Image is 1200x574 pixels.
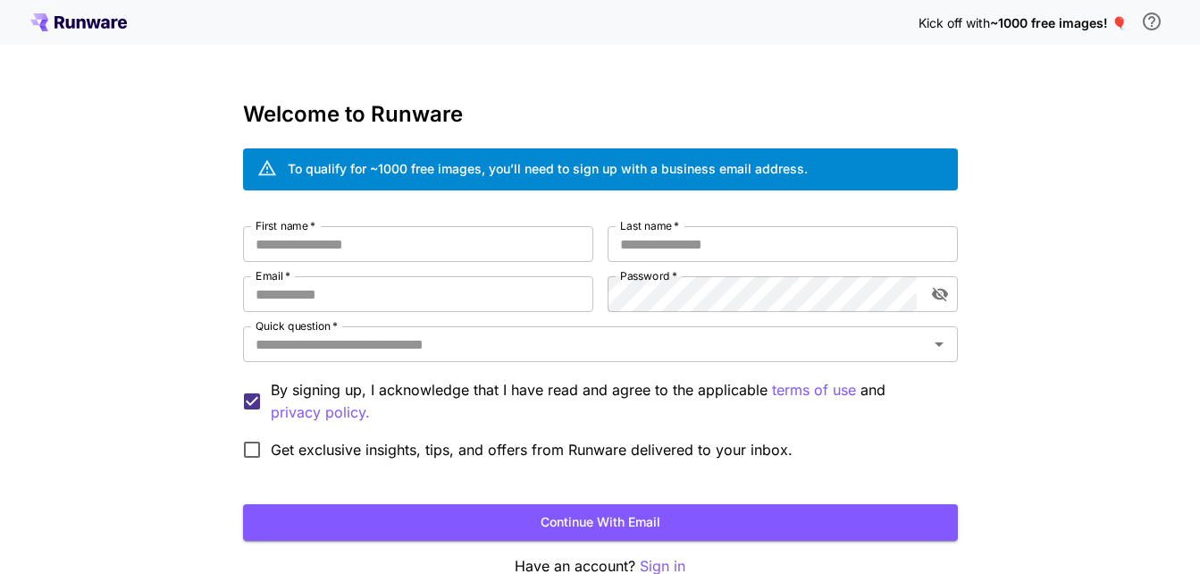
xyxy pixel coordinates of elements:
button: Continue with email [243,504,958,541]
p: By signing up, I acknowledge that I have read and agree to the applicable and [271,379,944,424]
span: Get exclusive insights, tips, and offers from Runware delivered to your inbox. [271,439,793,460]
label: Last name [620,218,679,233]
span: Kick off with [919,15,990,30]
label: First name [256,218,315,233]
div: To qualify for ~1000 free images, you’ll need to sign up with a business email address. [288,159,808,178]
span: ~1000 free images! 🎈 [990,15,1127,30]
h3: Welcome to Runware [243,102,958,127]
label: Quick question [256,318,338,333]
label: Password [620,268,677,283]
button: By signing up, I acknowledge that I have read and agree to the applicable terms of use and [271,401,370,424]
button: toggle password visibility [924,278,956,310]
button: By signing up, I acknowledge that I have read and agree to the applicable and privacy policy. [772,379,856,401]
label: Email [256,268,290,283]
button: In order to qualify for free credit, you need to sign up with a business email address and click ... [1134,4,1170,39]
button: Open [927,332,952,357]
p: terms of use [772,379,856,401]
p: privacy policy. [271,401,370,424]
